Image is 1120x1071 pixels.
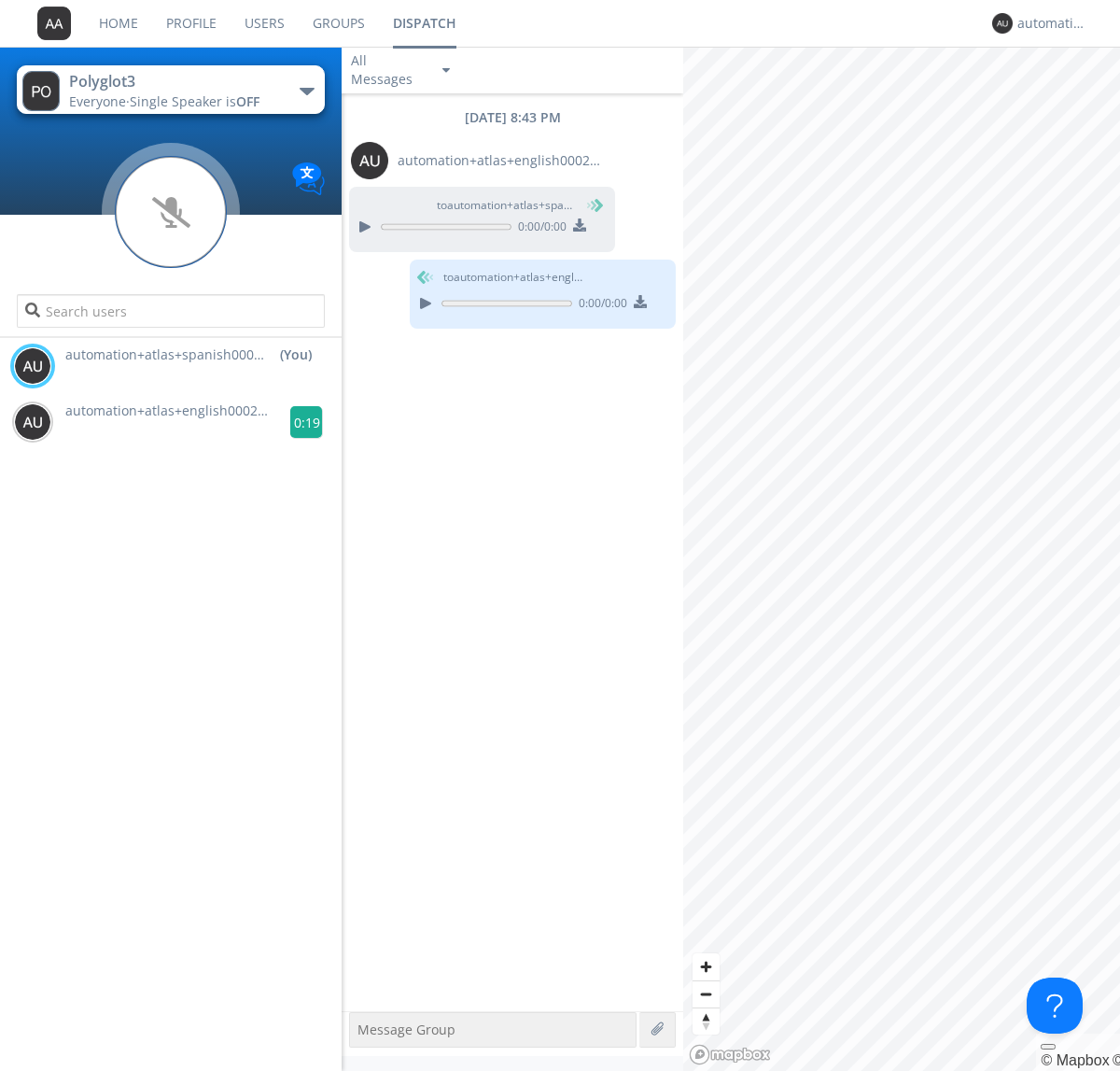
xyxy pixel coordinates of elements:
[1041,1044,1056,1050] button: Toggle attribution
[572,295,627,316] span: 0:00 / 0:00
[69,92,279,111] div: Everyone ·
[1017,14,1087,33] div: automation+atlas+spanish0002+org2
[1027,978,1083,1034] iframe: Toggle Customer Support
[69,71,279,92] div: Polyglot3
[37,7,71,40] img: 373638.png
[689,1044,771,1065] a: Mapbox logo
[693,981,720,1008] span: Zoom out
[443,269,583,286] span: to automation+atlas+english0002+org2
[351,142,388,179] img: 373638.png
[511,218,567,239] span: 0:00 / 0:00
[22,71,60,111] img: 373638.png
[442,68,450,73] img: caret-down-sm.svg
[65,345,271,364] span: automation+atlas+spanish0002+org2
[351,51,426,89] div: All Messages
[236,92,259,110] span: OFF
[1041,1052,1109,1068] a: Mapbox
[693,1008,720,1035] span: Reset bearing to north
[634,295,647,308] img: download media button
[14,403,51,441] img: 373638.png
[573,218,586,232] img: download media button
[437,197,577,214] span: to automation+atlas+spanish0002+org2
[292,162,325,195] img: Translation enabled
[17,294,324,328] input: Search users
[14,347,51,385] img: 373638.png
[280,345,312,364] div: (You)
[693,953,720,980] button: Zoom in
[693,980,720,1008] button: Zoom out
[992,13,1013,34] img: 373638.png
[398,151,603,170] span: automation+atlas+english0002+org2
[17,65,324,114] button: Polyglot3Everyone·Single Speaker isOFF
[130,92,259,110] span: Single Speaker is
[693,1008,720,1035] button: Reset bearing to north
[342,108,683,127] div: [DATE] 8:43 PM
[65,402,293,419] span: automation+atlas+english0002+org2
